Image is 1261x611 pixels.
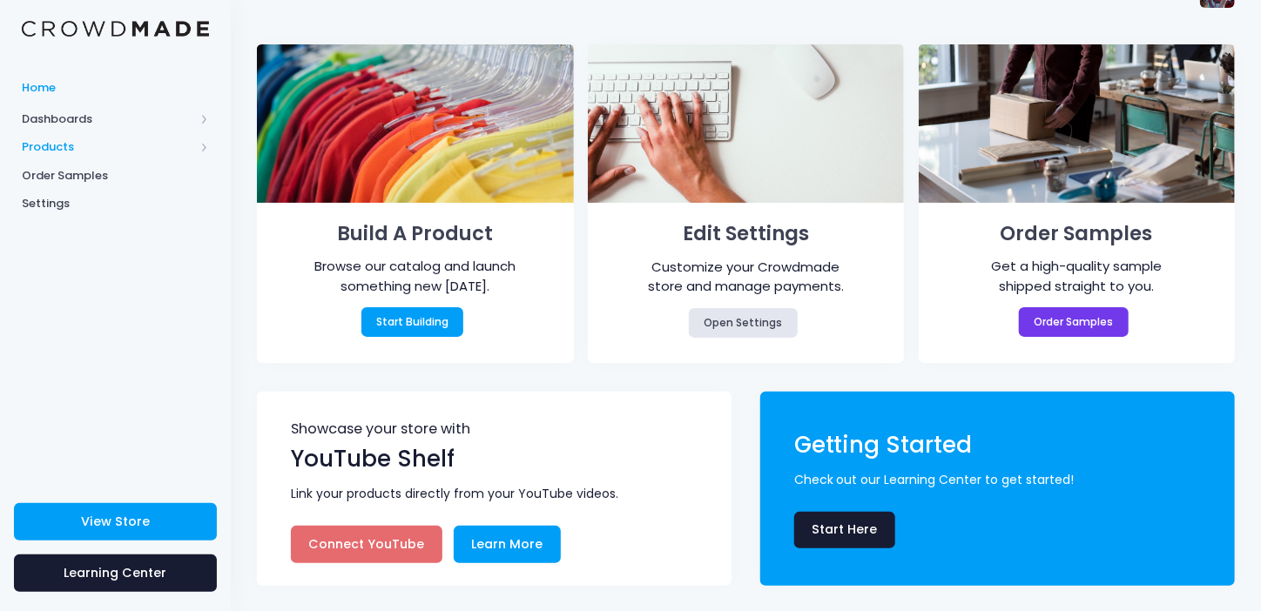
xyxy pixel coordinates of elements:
a: Learning Center [14,554,217,592]
a: Connect YouTube [291,526,442,563]
a: Open Settings [689,308,798,338]
span: Showcase your store with [291,422,701,442]
a: Start Here [794,512,895,549]
span: Getting Started [794,429,973,460]
a: Order Samples [1019,307,1129,337]
img: Logo [22,21,209,37]
span: YouTube Shelf [291,443,455,474]
a: Learn More [454,526,561,563]
span: Products [22,138,194,156]
h1: Order Samples [944,217,1210,252]
div: Get a high-quality sample shipped straight to you. [972,257,1181,296]
a: Start Building [361,307,464,337]
span: Settings [22,195,209,212]
span: Home [22,79,209,97]
a: View Store [14,503,217,540]
div: Browse our catalog and launch something new [DATE]. [311,257,520,296]
h1: Edit Settings [613,217,879,252]
span: Order Samples [22,167,209,185]
span: Dashboards [22,111,194,128]
div: Customize your Crowdmade store and manage payments. [642,258,851,297]
span: View Store [81,513,150,530]
span: Learning Center [64,564,167,581]
span: Check out our Learning Center to get started! [794,471,1210,489]
h1: Build A Product [282,217,548,252]
span: Link your products directly from your YouTube videos. [291,485,706,503]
